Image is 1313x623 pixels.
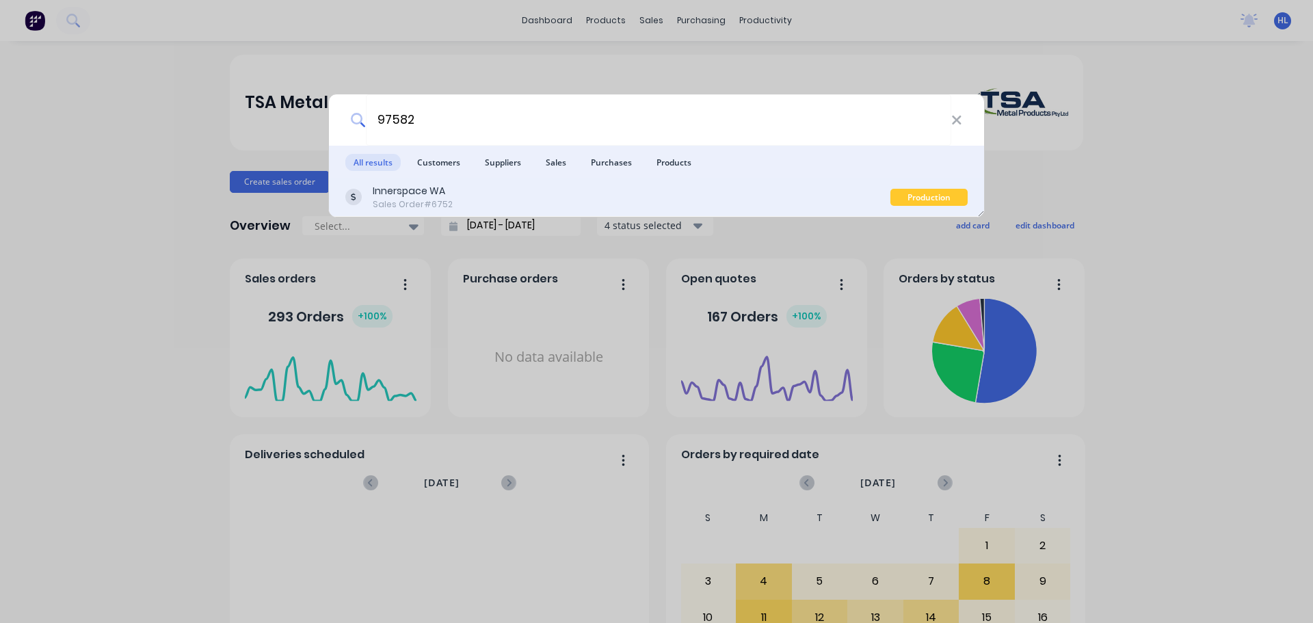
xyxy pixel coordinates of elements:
[538,154,574,171] span: Sales
[409,154,468,171] span: Customers
[477,154,529,171] span: Suppliers
[373,184,453,198] div: Innerspace WA
[890,189,968,206] div: Production Planning
[373,198,453,211] div: Sales Order #6752
[583,154,640,171] span: Purchases
[366,94,951,146] input: Start typing a customer or supplier name to create a new order...
[345,154,401,171] span: All results
[648,154,700,171] span: Products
